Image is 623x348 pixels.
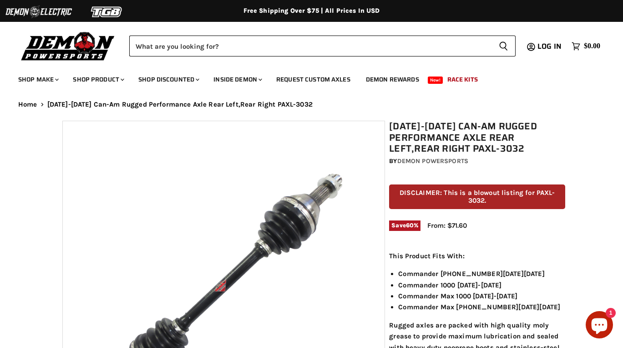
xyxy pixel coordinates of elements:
[533,42,567,51] a: Log in
[132,70,205,89] a: Shop Discounted
[389,184,565,210] p: DISCLAIMER: This is a blowout listing for PAXL-3032.
[491,36,516,56] button: Search
[129,36,491,56] input: Search
[73,3,141,20] img: TGB Logo 2
[427,221,467,230] span: From: $71.60
[11,70,64,89] a: Shop Make
[389,156,565,166] div: by
[18,101,37,108] a: Home
[567,40,605,53] a: $0.00
[47,101,313,108] span: [DATE]-[DATE] Can-Am Rugged Performance Axle Rear Left,Rear Right PAXL-3032
[583,311,616,341] inbox-online-store-chat: Shopify online store chat
[207,70,268,89] a: Inside Demon
[66,70,130,89] a: Shop Product
[428,77,443,84] span: New!
[129,36,516,56] form: Product
[398,302,565,312] li: Commander Max [PHONE_NUMBER][DATE][DATE]
[406,222,414,229] span: 60
[397,157,468,165] a: Demon Powersports
[389,220,420,230] span: Save %
[584,42,600,51] span: $0.00
[389,121,565,154] h1: [DATE]-[DATE] Can-Am Rugged Performance Axle Rear Left,Rear Right PAXL-3032
[359,70,426,89] a: Demon Rewards
[269,70,357,89] a: Request Custom Axles
[441,70,485,89] a: Race Kits
[18,30,118,62] img: Demon Powersports
[398,280,565,291] li: Commander 1000 [DATE]-[DATE]
[389,251,565,261] p: This Product Fits With:
[11,67,598,89] ul: Main menu
[5,3,73,20] img: Demon Electric Logo 2
[398,268,565,279] li: Commander [PHONE_NUMBER][DATE][DATE]
[398,291,565,302] li: Commander Max 1000 [DATE]-[DATE]
[537,41,562,52] span: Log in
